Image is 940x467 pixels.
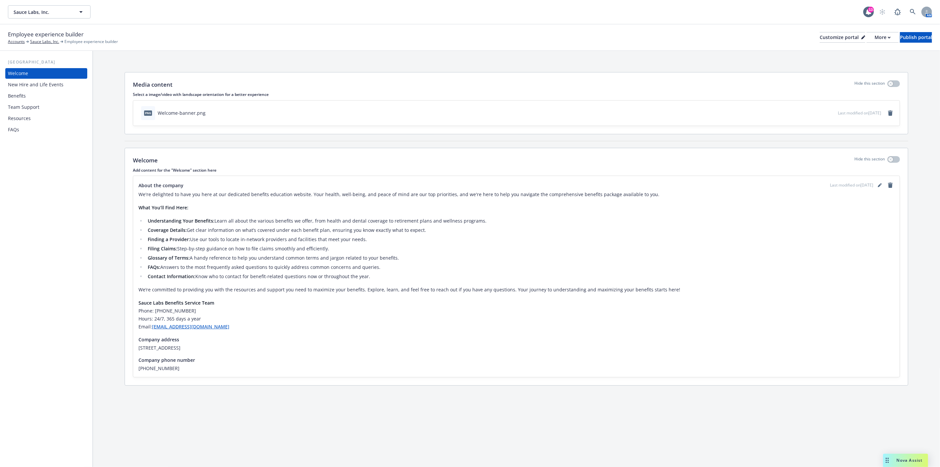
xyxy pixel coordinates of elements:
[5,91,87,101] a: Benefits
[5,68,87,79] a: Welcome
[5,113,87,124] a: Resources
[886,109,894,117] a: remove
[148,218,215,224] strong: Understanding Your Benefits:
[5,59,87,65] div: [GEOGRAPHIC_DATA]
[146,217,894,225] li: Learn all about the various benefits we offer, from health and dental coverage to retirement plan...
[138,365,894,372] span: [PHONE_NUMBER]
[876,5,889,19] a: Start snowing
[5,79,87,90] a: New Hire and Life Events
[146,226,894,234] li: Get clear information on what’s covered under each benefit plan, ensuring you know exactly what t...
[900,32,932,42] div: Publish portal
[8,5,91,19] button: Sauce Labs, Inc.
[138,204,188,211] strong: What You’ll Find Here:
[897,457,923,463] span: Nova Assist
[148,245,177,252] strong: Filing Claims:
[138,307,894,315] h6: Phone: [PHONE_NUMBER]
[8,30,84,39] span: Employee experience builder
[138,191,894,198] p: We're delighted to have you here at our dedicated benefits education website. Your health, well-b...
[138,182,183,189] span: About the company
[854,80,885,89] p: Hide this section
[8,39,25,45] a: Accounts
[138,344,894,351] span: [STREET_ADDRESS]
[5,102,87,112] a: Team Support
[146,254,894,262] li: A handy reference to help you understand common terms and jargon related to your benefits.
[886,181,894,189] a: remove
[146,245,894,253] li: Step-by-step guidance on how to file claims smoothly and efficiently.
[8,79,63,90] div: New Hire and Life Events
[138,336,179,343] span: Company address
[838,110,881,116] span: Last modified on [DATE]
[133,167,900,173] p: Add content for the "Welcome" section here
[830,182,873,188] span: Last modified on [DATE]
[883,454,891,467] div: Drag to move
[820,32,865,43] button: Customize portal
[891,5,904,19] a: Report a Bug
[8,102,39,112] div: Team Support
[144,110,152,115] span: png
[152,323,229,330] a: [EMAIL_ADDRESS][DOMAIN_NAME]
[138,300,214,306] strong: Sauce Labs Benefits Service Team
[148,236,190,242] strong: Finding a Provider:
[138,315,894,323] h6: Hours: 24/7, 365 days a year
[30,39,59,45] a: Sauce Labs, Inc.
[820,32,865,42] div: Customize portal
[133,156,158,165] p: Welcome
[8,68,28,79] div: Welcome
[138,357,195,363] span: Company phone number
[5,124,87,135] a: FAQs
[14,9,71,16] span: Sauce Labs, Inc.
[146,263,894,271] li: Answers to the most frequently asked questions to quickly address common concerns and queries.
[867,32,899,43] button: More
[146,235,894,243] li: Use our tools to locate in-network providers and facilities that meet your needs.
[819,109,824,116] button: download file
[146,273,894,280] li: Know who to contact for benefit-related questions now or throughout the year.
[148,227,187,233] strong: Coverage Details:
[8,124,19,135] div: FAQs
[133,80,173,89] p: Media content
[8,113,31,124] div: Resources
[875,32,891,42] div: More
[876,181,884,189] a: editPencil
[829,109,835,116] button: preview file
[158,109,206,116] div: Welcome-banner.png
[148,264,160,270] strong: FAQs:
[138,286,894,294] p: We’re committed to providing you with the resources and support you need to maximize your benefit...
[138,323,894,331] h6: Email:
[148,255,190,261] strong: Glossary of Terms:
[900,32,932,43] button: Publish portal
[64,39,118,45] span: Employee experience builder
[148,273,195,279] strong: Contact Information:
[854,156,885,165] p: Hide this section
[868,7,874,13] div: 13
[133,92,900,97] p: Select a image/video with landscape orientation for a better experience
[8,91,26,101] div: Benefits
[883,454,928,467] button: Nova Assist
[906,5,920,19] a: Search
